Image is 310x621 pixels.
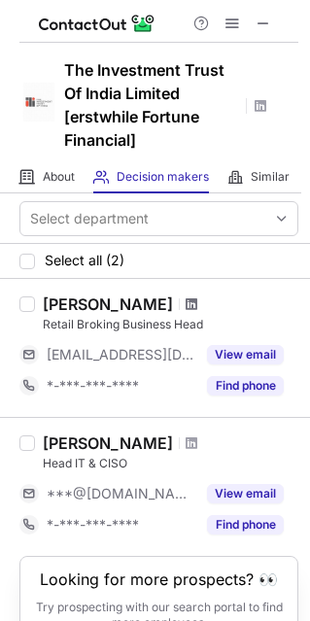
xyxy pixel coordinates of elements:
[47,485,195,502] span: ***@[DOMAIN_NAME]
[43,169,75,185] span: About
[207,515,284,535] button: Reveal Button
[251,169,290,185] span: Similar
[43,294,173,314] div: [PERSON_NAME]
[43,455,298,472] div: Head IT & CISO
[64,58,239,152] h1: The Investment Trust Of India Limited [erstwhile Fortune Financial]
[45,253,124,268] span: Select all (2)
[40,570,278,588] header: Looking for more prospects? 👀
[117,169,209,185] span: Decision makers
[207,345,284,364] button: Reveal Button
[19,83,58,121] img: da5a20ae11e372714d4df678aec1d58e
[43,316,298,333] div: Retail Broking Business Head
[43,433,173,453] div: [PERSON_NAME]
[47,346,195,363] span: [EMAIL_ADDRESS][DOMAIN_NAME]
[207,376,284,396] button: Reveal Button
[39,12,155,35] img: ContactOut v5.3.10
[30,209,149,228] div: Select department
[207,484,284,503] button: Reveal Button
